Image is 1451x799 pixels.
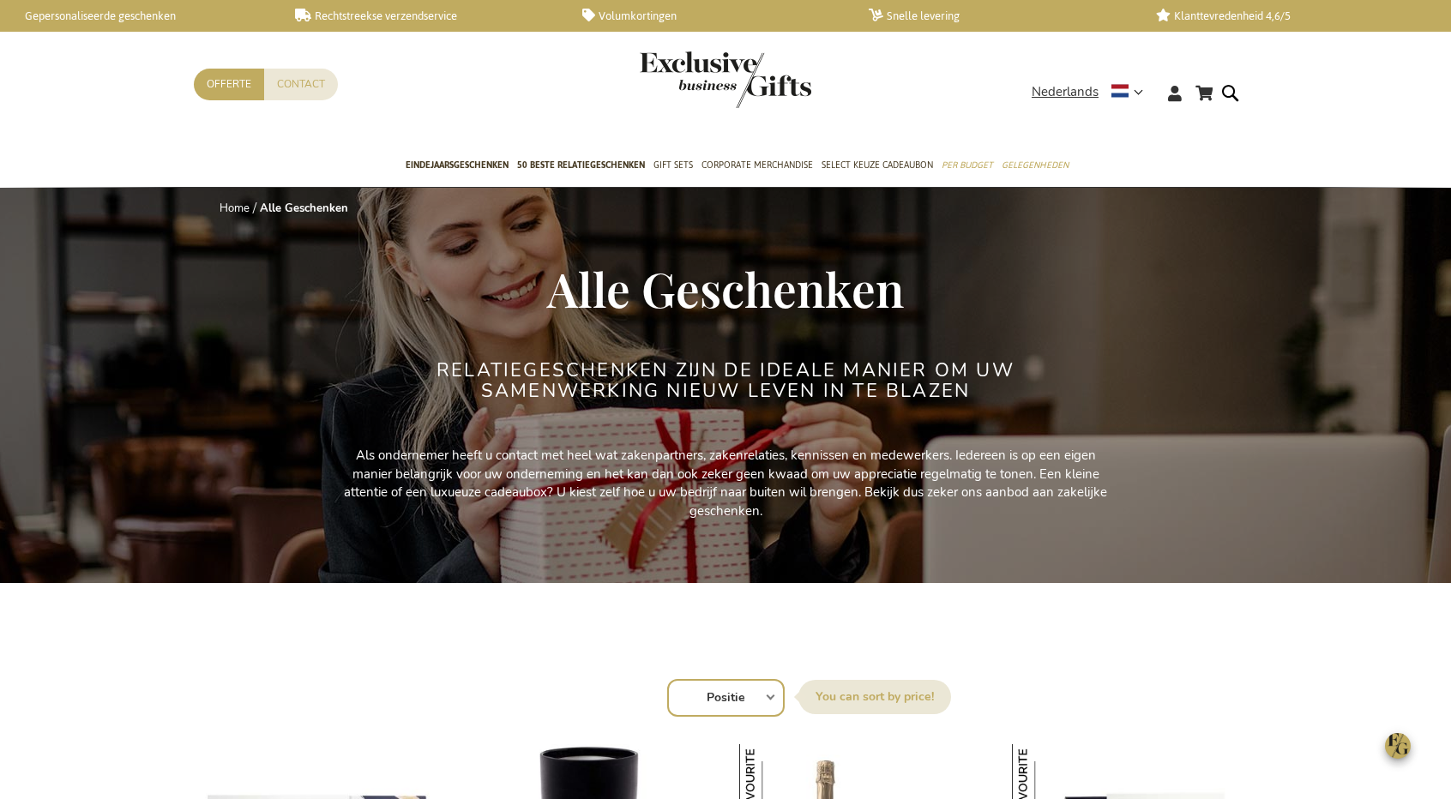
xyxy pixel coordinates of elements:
div: Nederlands [1032,82,1154,102]
span: 50 beste relatiegeschenken [517,156,645,174]
a: Gepersonaliseerde geschenken [9,9,268,23]
span: Nederlands [1032,82,1099,102]
p: Als ondernemer heeft u contact met heel wat zakenpartners, zakenrelaties, kennissen en medewerker... [340,447,1111,520]
a: Contact [264,69,338,100]
strong: Alle Geschenken [260,201,348,216]
span: Select Keuze Cadeaubon [822,156,933,174]
span: Gift Sets [653,156,693,174]
h2: Relatiegeschenken zijn de ideale manier om uw samenwerking nieuw leven in te blazen [404,360,1047,401]
a: Volumkortingen [582,9,841,23]
span: Corporate Merchandise [701,156,813,174]
span: Per Budget [942,156,993,174]
span: Eindejaarsgeschenken [406,156,509,174]
a: Home [220,201,250,216]
a: Snelle levering [869,9,1128,23]
a: Offerte [194,69,264,100]
img: Exclusive Business gifts logo [640,51,811,108]
label: Sorteer op [798,680,951,714]
span: Gelegenheden [1002,156,1069,174]
span: Alle Geschenken [547,256,904,320]
a: store logo [640,51,725,108]
a: Rechtstreekse verzendservice [295,9,554,23]
a: Klanttevredenheid 4,6/5 [1156,9,1415,23]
